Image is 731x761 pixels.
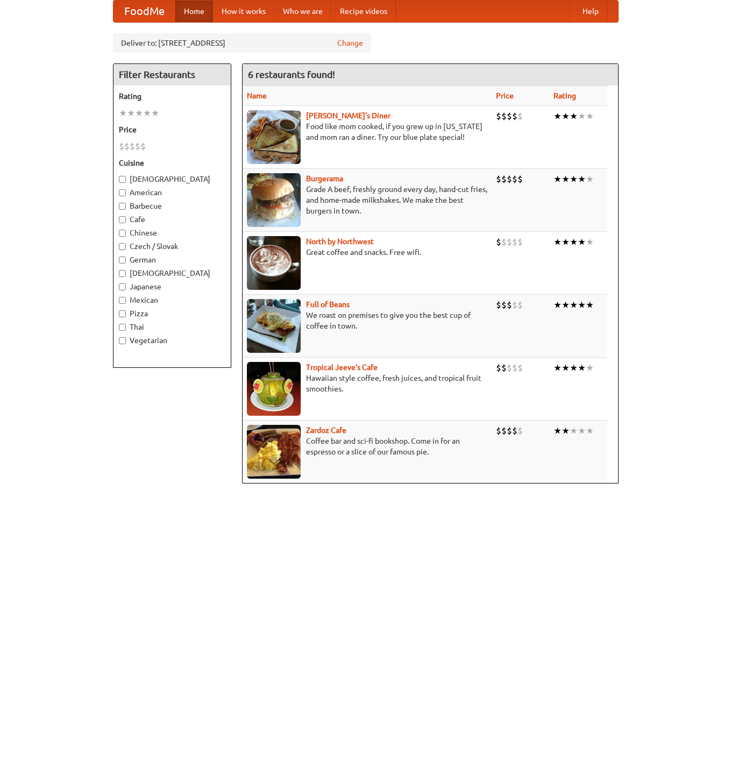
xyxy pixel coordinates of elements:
[507,236,512,248] li: $
[501,299,507,311] li: $
[119,324,126,331] input: Thai
[496,91,514,100] a: Price
[130,140,135,152] li: $
[135,107,143,119] li: ★
[517,362,523,374] li: $
[143,107,151,119] li: ★
[119,295,225,305] label: Mexican
[586,425,594,437] li: ★
[119,189,126,196] input: American
[570,236,578,248] li: ★
[247,121,487,143] p: Food like mom cooked, if you grew up in [US_STATE] and mom ran a diner. Try our blue plate special!
[570,173,578,185] li: ★
[135,140,140,152] li: $
[501,425,507,437] li: $
[113,33,371,53] div: Deliver to: [STREET_ADDRESS]
[119,310,126,317] input: Pizza
[119,107,127,119] li: ★
[119,254,225,265] label: German
[119,283,126,290] input: Japanese
[578,299,586,311] li: ★
[119,91,225,102] h5: Rating
[578,173,586,185] li: ★
[562,362,570,374] li: ★
[496,425,501,437] li: $
[119,243,126,250] input: Czech / Slovak
[119,176,126,183] input: [DEMOGRAPHIC_DATA]
[119,281,225,292] label: Japanese
[124,140,130,152] li: $
[578,425,586,437] li: ★
[553,91,576,100] a: Rating
[119,241,225,252] label: Czech / Slovak
[113,64,231,86] h4: Filter Restaurants
[306,111,391,120] a: [PERSON_NAME]'s Diner
[248,69,335,80] ng-pluralize: 6 restaurants found!
[517,299,523,311] li: $
[119,174,225,184] label: [DEMOGRAPHIC_DATA]
[119,335,225,346] label: Vegetarian
[578,110,586,122] li: ★
[127,107,135,119] li: ★
[337,38,363,48] a: Change
[512,362,517,374] li: $
[247,436,487,457] p: Coffee bar and sci-fi bookshop. Come in for an espresso or a slice of our famous pie.
[501,362,507,374] li: $
[501,236,507,248] li: $
[247,310,487,331] p: We roast on premises to give you the best cup of coffee in town.
[119,257,126,264] input: German
[119,270,126,277] input: [DEMOGRAPHIC_DATA]
[570,425,578,437] li: ★
[175,1,213,22] a: Home
[512,173,517,185] li: $
[586,362,594,374] li: ★
[586,299,594,311] li: ★
[140,140,146,152] li: $
[247,373,487,394] p: Hawaiian style coffee, fresh juices, and tropical fruit smoothies.
[507,362,512,374] li: $
[306,300,350,309] a: Full of Beans
[119,227,225,238] label: Chinese
[507,110,512,122] li: $
[213,1,274,22] a: How it works
[562,173,570,185] li: ★
[247,110,301,164] img: sallys.jpg
[553,425,562,437] li: ★
[496,362,501,374] li: $
[553,299,562,311] li: ★
[562,236,570,248] li: ★
[306,426,346,435] a: Zardoz Cafe
[578,362,586,374] li: ★
[578,236,586,248] li: ★
[570,362,578,374] li: ★
[553,236,562,248] li: ★
[512,425,517,437] li: $
[306,363,378,372] b: Tropical Jeeve's Cafe
[570,299,578,311] li: ★
[512,299,517,311] li: $
[553,362,562,374] li: ★
[306,237,374,246] a: North by Northwest
[570,110,578,122] li: ★
[247,425,301,479] img: zardoz.jpg
[512,110,517,122] li: $
[507,425,512,437] li: $
[119,158,225,168] h5: Cuisine
[306,174,343,183] a: Burgerama
[119,187,225,198] label: American
[562,110,570,122] li: ★
[586,236,594,248] li: ★
[517,110,523,122] li: $
[574,1,607,22] a: Help
[247,247,487,258] p: Great coffee and snacks. Free wifi.
[119,337,126,344] input: Vegetarian
[562,425,570,437] li: ★
[119,268,225,279] label: [DEMOGRAPHIC_DATA]
[507,173,512,185] li: $
[517,173,523,185] li: $
[119,308,225,319] label: Pizza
